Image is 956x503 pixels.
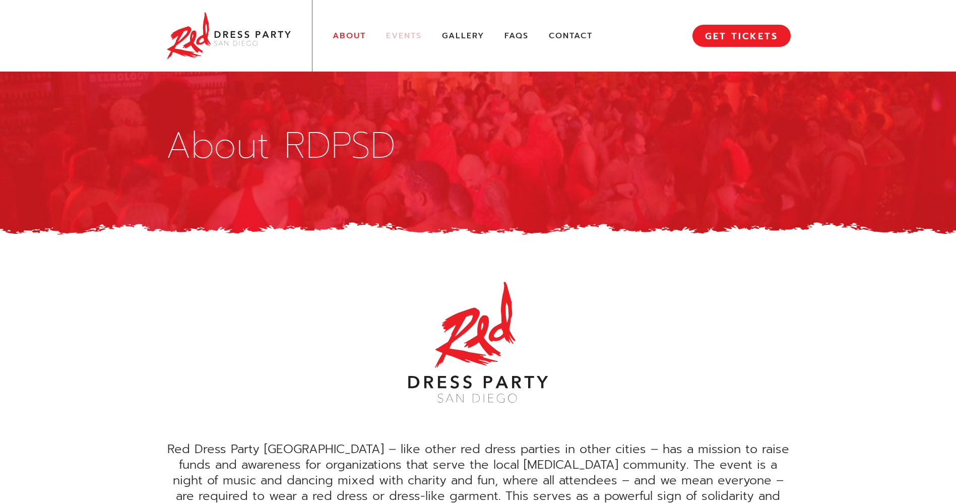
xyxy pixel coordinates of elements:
[504,31,529,41] a: FAQs
[333,31,366,41] a: About
[166,10,292,61] img: Red Dress Party San Diego
[549,31,593,41] a: Contact
[442,31,484,41] a: Gallery
[692,25,791,47] a: GET TICKETS
[386,31,422,41] a: Events
[166,128,791,164] h1: About RDPSD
